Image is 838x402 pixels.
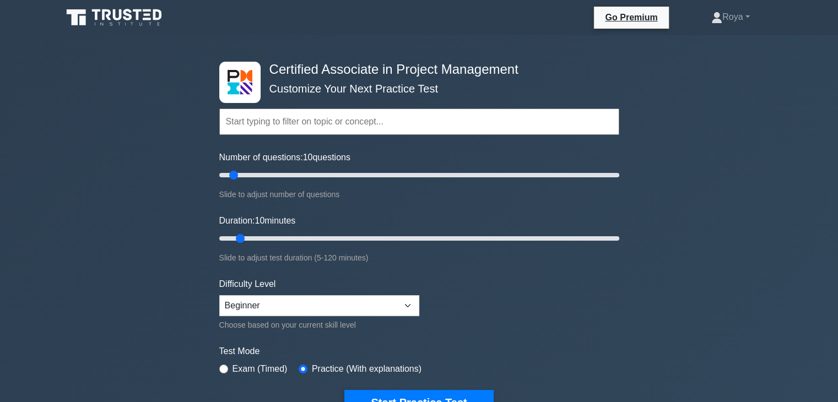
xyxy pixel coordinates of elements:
label: Difficulty Level [219,278,276,291]
div: Slide to adjust test duration (5-120 minutes) [219,251,619,264]
label: Number of questions: questions [219,151,350,164]
label: Exam (Timed) [233,362,288,376]
a: Roya [685,6,776,28]
span: 10 [303,153,313,162]
label: Duration: minutes [219,214,296,227]
a: Go Premium [598,10,664,24]
label: Test Mode [219,345,619,358]
label: Practice (With explanations) [312,362,421,376]
div: Choose based on your current skill level [219,318,419,332]
span: 10 [255,216,264,225]
div: Slide to adjust number of questions [219,188,619,201]
h4: Certified Associate in Project Management [265,62,565,78]
input: Start typing to filter on topic or concept... [219,108,619,135]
